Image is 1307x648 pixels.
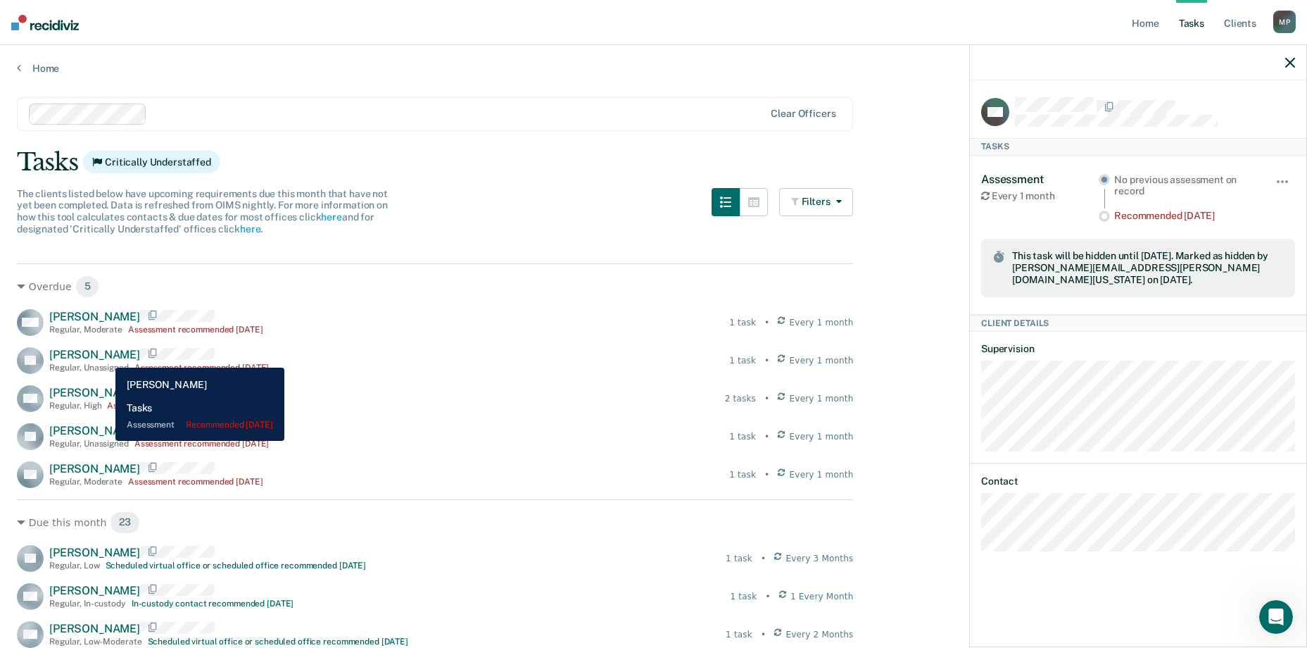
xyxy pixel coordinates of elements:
[17,148,1290,177] div: Tasks
[790,468,854,481] span: Every 1 month
[729,354,756,367] div: 1 task
[75,275,100,298] span: 5
[1114,174,1256,198] div: No previous assessment on record
[132,599,294,609] div: In-custody contact recommended [DATE]
[1259,600,1293,634] iframe: Intercom live chat
[49,386,140,399] span: [PERSON_NAME]
[981,190,1099,202] div: Every 1 month
[981,475,1295,487] dt: Contact
[107,401,242,411] div: Assessment recommended [DATE]
[761,552,766,565] div: •
[981,343,1295,355] dt: Supervision
[110,511,140,534] span: 23
[49,546,140,559] span: [PERSON_NAME]
[49,363,129,373] div: Regular , Unassigned
[729,430,756,443] div: 1 task
[128,477,263,487] div: Assessment recommended [DATE]
[764,430,769,443] div: •
[49,325,122,335] div: Regular , Moderate
[49,637,142,647] div: Regular , Low-Moderate
[790,430,854,443] span: Every 1 month
[49,401,101,411] div: Regular , High
[106,561,366,571] div: Scheduled virtual office or scheduled office recommended [DATE]
[765,590,770,603] div: •
[17,511,853,534] div: Due this month
[321,211,341,223] a: here
[764,392,769,405] div: •
[49,439,129,449] div: Regular , Unassigned
[148,637,408,647] div: Scheduled virtual office or scheduled office recommended [DATE]
[725,392,756,405] div: 2 tasks
[785,552,853,565] span: Every 3 Months
[790,590,854,603] span: 1 Every Month
[970,138,1306,155] div: Tasks
[764,354,769,367] div: •
[790,354,854,367] span: Every 1 month
[790,316,854,329] span: Every 1 month
[134,439,270,449] div: Assessment recommended [DATE]
[790,392,854,405] span: Every 1 month
[128,325,263,335] div: Assessment recommended [DATE]
[730,590,757,603] div: 1 task
[729,316,756,329] div: 1 task
[17,275,853,298] div: Overdue
[134,363,270,373] div: Assessment recommended [DATE]
[49,424,140,437] span: [PERSON_NAME]
[1273,11,1296,33] div: M P
[981,173,1099,186] div: Assessment
[1012,250,1284,285] span: This task will be hidden until [DATE]. Marked as hidden by [PERSON_NAME][EMAIL_ADDRESS][PERSON_NA...
[49,599,126,609] div: Regular , In-custody
[726,552,752,565] div: 1 task
[761,628,766,641] div: •
[49,622,140,635] span: [PERSON_NAME]
[1114,210,1256,222] div: Recommended [DATE]
[49,310,140,323] span: [PERSON_NAME]
[764,316,769,329] div: •
[11,15,79,30] img: Recidiviz
[49,584,140,597] span: [PERSON_NAME]
[729,468,756,481] div: 1 task
[726,628,752,641] div: 1 task
[779,188,854,216] button: Filters
[49,348,140,361] span: [PERSON_NAME]
[49,477,122,487] div: Regular , Moderate
[970,315,1306,332] div: Client Details
[49,561,100,571] div: Regular , Low
[49,462,140,475] span: [PERSON_NAME]
[764,468,769,481] div: •
[785,628,853,641] span: Every 2 Months
[17,188,388,235] span: The clients listed below have upcoming requirements due this month that have not yet been complet...
[17,62,1290,75] a: Home
[240,223,260,235] a: here
[771,108,835,120] div: Clear officers
[83,151,220,173] span: Critically Understaffed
